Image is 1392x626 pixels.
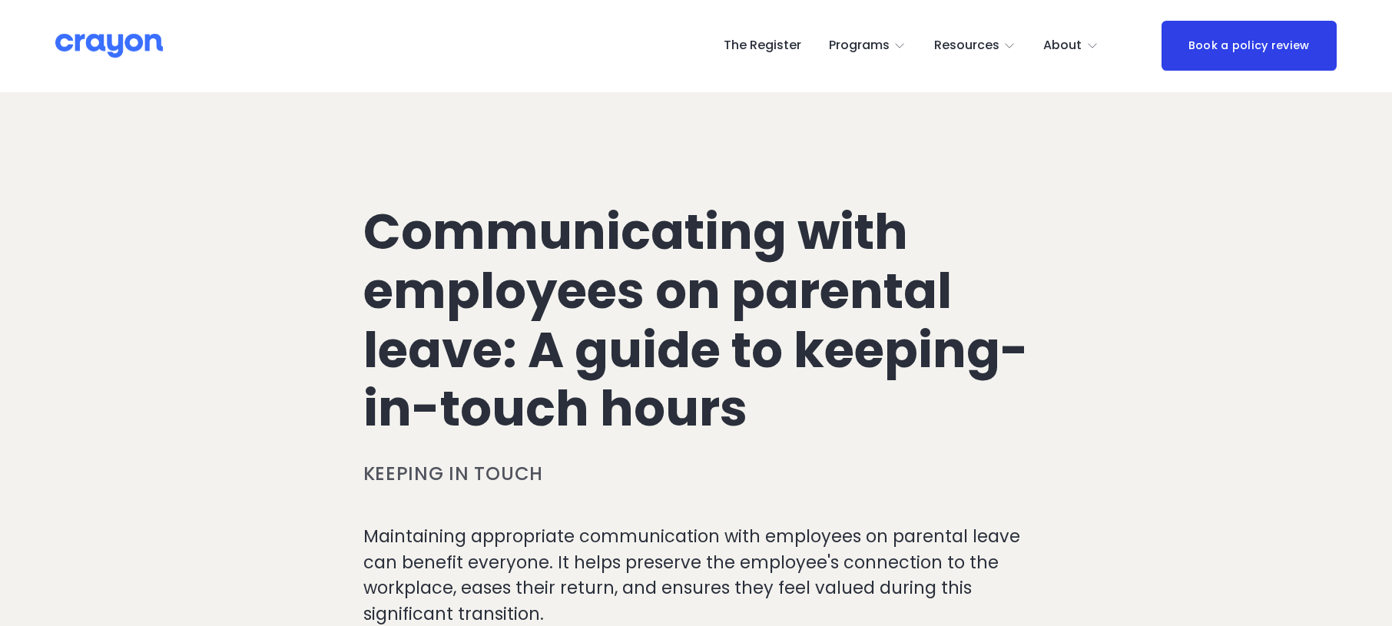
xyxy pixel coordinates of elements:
[363,461,544,486] a: Keeping in touch
[829,35,890,57] span: Programs
[1043,35,1082,57] span: About
[934,34,1016,58] a: folder dropdown
[363,203,1029,439] h1: Communicating with employees on parental leave: A guide to keeping-in-touch hours
[1162,21,1337,71] a: Book a policy review
[829,34,906,58] a: folder dropdown
[1043,34,1099,58] a: folder dropdown
[724,34,801,58] a: The Register
[55,32,163,59] img: Crayon
[934,35,999,57] span: Resources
